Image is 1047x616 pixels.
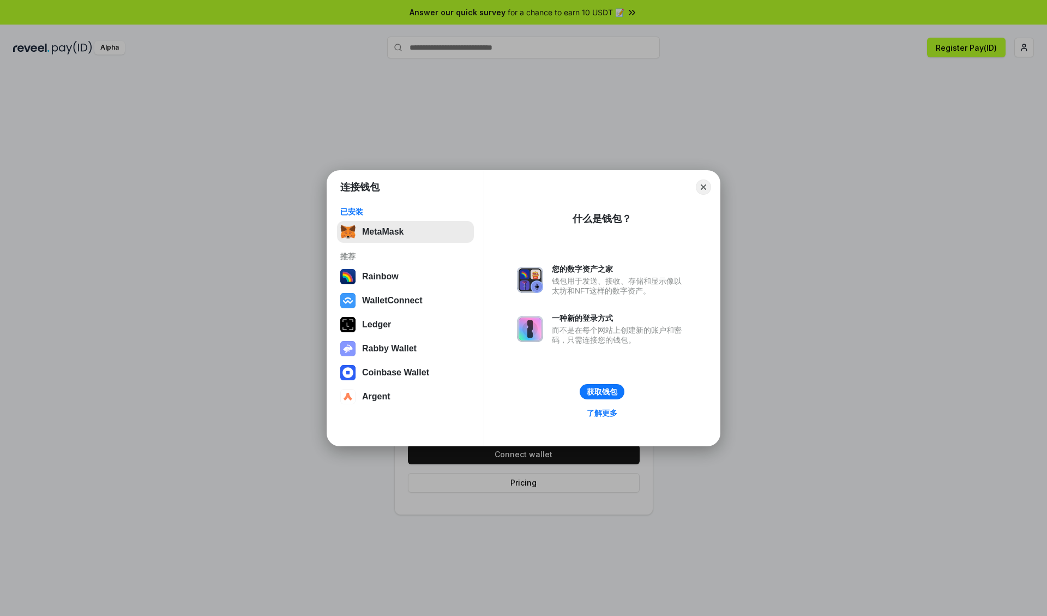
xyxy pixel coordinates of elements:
[340,207,471,217] div: 已安装
[362,344,417,354] div: Rabby Wallet
[337,338,474,360] button: Rabby Wallet
[340,252,471,261] div: 推荐
[552,264,687,274] div: 您的数字资产之家
[587,408,617,418] div: 了解更多
[340,224,356,240] img: svg+xml,%3Csvg%20fill%3D%22none%22%20height%3D%2233%22%20viewBox%3D%220%200%2035%2033%22%20width%...
[340,365,356,380] img: svg+xml,%3Csvg%20width%3D%2228%22%20height%3D%2228%22%20viewBox%3D%220%200%2028%2028%22%20fill%3D...
[696,180,711,195] button: Close
[517,267,543,293] img: svg+xml,%3Csvg%20xmlns%3D%22http%3A%2F%2Fwww.w3.org%2F2000%2Fsvg%22%20fill%3D%22none%22%20viewBox...
[337,266,474,288] button: Rainbow
[337,314,474,336] button: Ledger
[340,269,356,284] img: svg+xml,%3Csvg%20width%3D%22120%22%20height%3D%22120%22%20viewBox%3D%220%200%20120%20120%22%20fil...
[362,296,423,306] div: WalletConnect
[340,389,356,404] img: svg+xml,%3Csvg%20width%3D%2228%22%20height%3D%2228%22%20viewBox%3D%220%200%2028%2028%22%20fill%3D...
[337,362,474,384] button: Coinbase Wallet
[580,384,624,399] button: 获取钱包
[362,227,404,237] div: MetaMask
[552,325,687,345] div: 而不是在每个网站上创建新的账户和密码，只需连接您的钱包。
[340,341,356,356] img: svg+xml,%3Csvg%20xmlns%3D%22http%3A%2F%2Fwww.w3.org%2F2000%2Fsvg%22%20fill%3D%22none%22%20viewBox...
[552,276,687,296] div: 钱包用于发送、接收、存储和显示像以太坊和NFT这样的数字资产。
[587,387,617,397] div: 获取钱包
[340,317,356,332] img: svg+xml,%3Csvg%20xmlns%3D%22http%3A%2F%2Fwww.w3.org%2F2000%2Fsvg%22%20width%3D%2228%22%20height%3...
[340,293,356,308] img: svg+xml,%3Csvg%20width%3D%2228%22%20height%3D%2228%22%20viewBox%3D%220%200%2028%2028%22%20fill%3D...
[517,316,543,342] img: svg+xml,%3Csvg%20xmlns%3D%22http%3A%2F%2Fwww.w3.org%2F2000%2Fsvg%22%20fill%3D%22none%22%20viewBox...
[362,272,399,282] div: Rainbow
[362,392,390,402] div: Argent
[362,368,429,378] div: Coinbase Wallet
[337,221,474,243] button: MetaMask
[573,212,631,225] div: 什么是钱包？
[362,320,391,330] div: Ledger
[580,406,624,420] a: 了解更多
[337,290,474,312] button: WalletConnect
[337,386,474,408] button: Argent
[552,313,687,323] div: 一种新的登录方式
[340,181,380,194] h1: 连接钱包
